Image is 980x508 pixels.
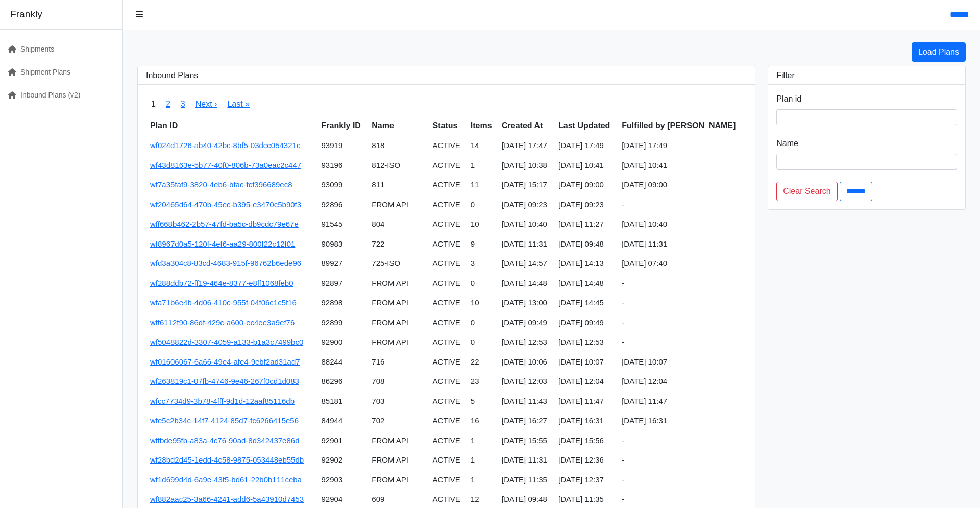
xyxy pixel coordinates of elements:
[367,411,428,431] td: 702
[618,372,747,392] td: [DATE] 12:04
[367,470,428,490] td: FROM API
[554,156,618,176] td: [DATE] 10:41
[618,136,747,156] td: [DATE] 17:49
[554,411,618,431] td: [DATE] 16:31
[618,254,747,274] td: [DATE] 07:40
[467,313,498,333] td: 0
[467,392,498,412] td: 5
[367,392,428,412] td: 703
[554,254,618,274] td: [DATE] 14:13
[554,352,618,372] td: [DATE] 10:07
[498,392,554,412] td: [DATE] 11:43
[498,234,554,254] td: [DATE] 11:31
[367,352,428,372] td: 716
[150,239,295,248] a: wf8967d0a5-120f-4ef6-aa29-800f22c12f01
[367,431,428,451] td: FROM API
[227,100,250,108] a: Last »
[618,431,747,451] td: -
[317,332,368,352] td: 92900
[618,293,747,313] td: -
[150,357,300,366] a: wf01606067-6a66-49e4-afe4-9ebf2ad31ad7
[618,313,747,333] td: -
[429,136,467,156] td: ACTIVE
[618,411,747,431] td: [DATE] 16:31
[618,234,747,254] td: [DATE] 11:31
[181,100,185,108] a: 3
[554,392,618,412] td: [DATE] 11:47
[498,293,554,313] td: [DATE] 13:00
[429,234,467,254] td: ACTIVE
[554,313,618,333] td: [DATE] 09:49
[317,411,368,431] td: 84944
[618,274,747,294] td: -
[150,337,303,346] a: wf5048822d-3307-4059-a133-b1a3c7499bc0
[498,254,554,274] td: [DATE] 14:57
[367,254,428,274] td: 725-ISO
[150,397,295,405] a: wfcc7734d9-3b78-4fff-9d1d-12aaf85116db
[150,318,295,327] a: wff6112f90-86df-429c-a600-ec4ee3a9ef76
[429,254,467,274] td: ACTIVE
[317,156,368,176] td: 93196
[498,332,554,352] td: [DATE] 12:53
[554,175,618,195] td: [DATE] 09:00
[554,214,618,234] td: [DATE] 11:27
[776,93,801,105] label: Plan id
[776,137,798,150] label: Name
[467,372,498,392] td: 23
[429,313,467,333] td: ACTIVE
[618,352,747,372] td: [DATE] 10:07
[317,450,368,470] td: 92902
[195,100,217,108] a: Next ›
[498,156,554,176] td: [DATE] 10:38
[317,214,368,234] td: 91545
[317,175,368,195] td: 93099
[429,115,467,136] th: Status
[467,274,498,294] td: 0
[317,115,368,136] th: Frankly ID
[467,115,498,136] th: Items
[150,475,302,484] a: wf1d699d4d-6a9e-43f5-bd61-22b0b111ceba
[467,156,498,176] td: 1
[150,259,301,268] a: wfd3a304c8-83cd-4683-915f-96762b6ede96
[554,136,618,156] td: [DATE] 17:49
[467,254,498,274] td: 3
[150,141,300,150] a: wf024d1726-ab40-42bc-8bf5-03dcc054321c
[367,195,428,215] td: FROM API
[554,293,618,313] td: [DATE] 14:45
[467,431,498,451] td: 1
[367,274,428,294] td: FROM API
[429,175,467,195] td: ACTIVE
[429,332,467,352] td: ACTIVE
[429,450,467,470] td: ACTIVE
[467,214,498,234] td: 10
[498,450,554,470] td: [DATE] 11:31
[618,214,747,234] td: [DATE] 10:40
[554,274,618,294] td: [DATE] 14:48
[429,352,467,372] td: ACTIVE
[317,195,368,215] td: 92896
[554,115,618,136] th: Last Updated
[467,293,498,313] td: 10
[150,200,301,209] a: wf20465d64-470b-45ec-b395-e3470c5b90f3
[554,470,618,490] td: [DATE] 12:37
[367,293,428,313] td: FROM API
[467,352,498,372] td: 22
[498,175,554,195] td: [DATE] 15:17
[317,470,368,490] td: 92903
[150,455,304,464] a: wf28bd2d45-1edd-4c58-9875-053448eb55db
[429,214,467,234] td: ACTIVE
[467,175,498,195] td: 11
[554,372,618,392] td: [DATE] 12:04
[429,293,467,313] td: ACTIVE
[618,175,747,195] td: [DATE] 09:00
[150,436,299,445] a: wffbde95fb-a83a-4c76-90ad-8d342437e86d
[467,450,498,470] td: 1
[367,313,428,333] td: FROM API
[498,274,554,294] td: [DATE] 14:48
[317,352,368,372] td: 88244
[618,450,747,470] td: -
[146,70,747,80] h3: Inbound Plans
[467,332,498,352] td: 0
[429,392,467,412] td: ACTIVE
[317,293,368,313] td: 92898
